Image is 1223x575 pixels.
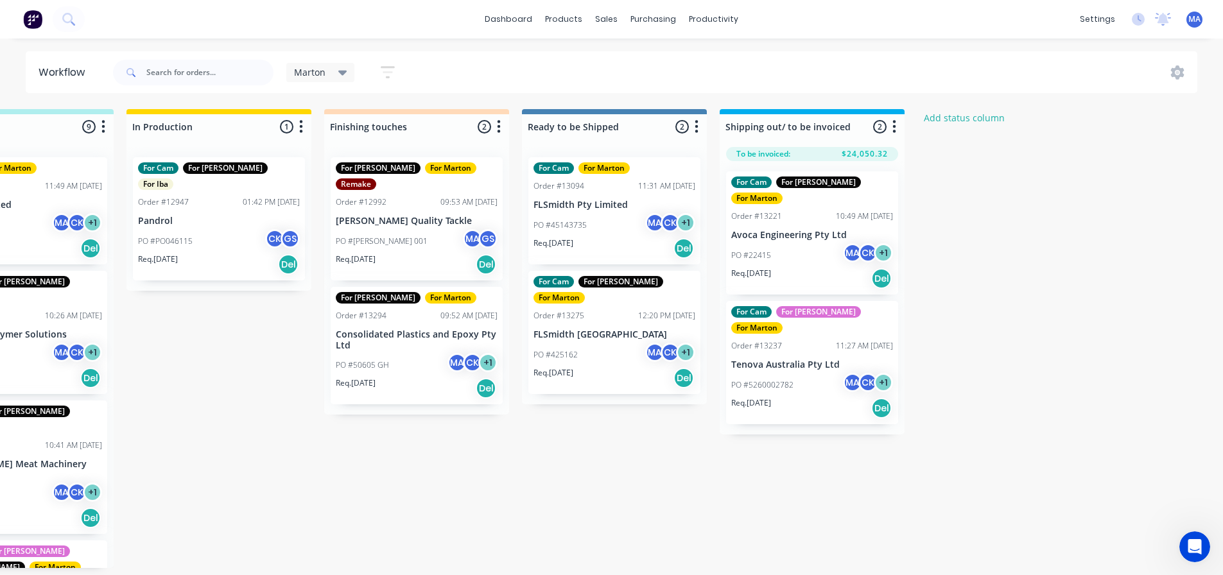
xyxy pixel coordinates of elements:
div: For [PERSON_NAME] [336,292,421,304]
div: Remake [336,178,376,190]
p: FLSmidth [GEOGRAPHIC_DATA] [533,329,695,340]
div: GS [478,229,498,248]
div: For [PERSON_NAME] [183,162,268,174]
span: To be invoiced: [736,148,790,160]
div: CK [858,243,878,262]
div: + 1 [83,343,102,362]
div: For Marton [533,292,585,304]
div: Del [278,254,299,275]
button: go back [8,5,33,30]
div: + 1 [874,373,893,392]
button: Upload attachment [61,420,71,431]
div: For Marton [425,162,476,174]
div: 11:27 AM [DATE] [836,340,893,352]
p: FLSmidth Pty Limited [533,200,695,210]
div: CK [661,213,680,232]
div: MA [52,343,71,362]
div: CK [463,353,482,372]
button: Gif picker [40,420,51,431]
input: Search for orders... [146,60,273,85]
div: CK [265,229,284,248]
div: For [PERSON_NAME] [336,162,421,174]
p: Req. [DATE] [533,367,573,379]
div: For [PERSON_NAME] [776,306,861,318]
div: Workflow [39,65,91,80]
p: Active [62,16,88,29]
div: For CamFor [PERSON_NAME]For MartonOrder #1322110:49 AM [DATE]Avoca Engineering Pty LtdPO #22415MA... [726,171,898,295]
div: Then, click the three dots icon on the Sales Orders dashboard card and select Export to Excel For... [21,112,200,150]
button: Send a message… [220,415,241,436]
div: Del [80,508,101,528]
div: Order #13294 [336,310,386,322]
div: Del [673,368,694,388]
div: For [PERSON_NAME] [578,276,663,287]
div: thank you [PERSON_NAME]! that is what i was looking for [56,348,236,373]
div: For Iba [138,178,173,190]
div: Del [80,238,101,259]
div: thank you [PERSON_NAME]! that is what i was looking for [46,340,247,381]
div: Order #13094 [533,180,584,192]
div: 10:26 AM [DATE] [45,310,102,322]
p: Req. [DATE] [138,253,178,265]
img: Factory [23,10,42,29]
div: productivity [682,10,745,29]
div: For CamFor [PERSON_NAME]For MartonOrder #1327512:20 PM [DATE]FLSmidth [GEOGRAPHIC_DATA]PO #425162... [528,271,700,394]
p: Consolidated Plastics and Epoxy Pty Ltd [336,329,498,351]
p: [PERSON_NAME] Quality Tackle [336,216,498,227]
button: Home [201,5,225,30]
span: Marton [294,65,325,79]
div: Del [476,254,496,275]
div: For CamFor MartonOrder #1309411:31 AM [DATE]FLSmidth Pty LimitedPO #45143735MACK+1Req.[DATE]Del [528,157,700,264]
div: For Cam [138,162,178,174]
div: 09:53 AM [DATE] [440,196,498,208]
div: For Marton [425,292,476,304]
div: For Cam [731,176,772,188]
span: $24,050.32 [842,148,888,160]
p: PO #425162 [533,349,578,361]
h1: Maricar [62,6,101,16]
div: For Cam [533,276,574,287]
textarea: Message… [11,393,246,415]
div: + 1 [478,353,498,372]
a: dashboard [478,10,539,29]
div: purchasing [624,10,682,29]
div: For Cam [731,306,772,318]
div: Once exported, you can filter by Customer in Excel to get a detailed breakdown. [21,150,200,188]
div: Order #13275 [533,310,584,322]
div: CK [858,373,878,392]
div: MA [645,213,664,232]
div: Del [476,378,496,399]
div: Close [225,5,248,28]
div: Del [80,368,101,388]
div: GS [281,229,300,248]
p: PO #[PERSON_NAME] 001 [336,236,428,247]
div: sales [589,10,624,29]
iframe: Intercom live chat [1179,531,1210,562]
div: 11:49 AM [DATE] [45,180,102,192]
p: Tenova Australia Pty Ltd [731,359,893,370]
div: For CamFor [PERSON_NAME]For MartonOrder #1323711:27 AM [DATE]Tenova Australia Pty LtdPO #52600027... [726,301,898,424]
div: MA [645,343,664,362]
div: Order #12947 [138,196,189,208]
div: CK [67,343,87,362]
div: MA [52,213,71,232]
div: MA [843,373,862,392]
div: + 1 [83,213,102,232]
div: CK [67,213,87,232]
div: For Marton [578,162,630,174]
img: Profile image for Maricar [37,7,57,28]
div: Del [871,398,892,418]
div: + 1 [676,213,695,232]
div: MA [843,243,862,262]
div: 01:42 PM [DATE] [243,196,300,208]
div: MA [447,353,467,372]
p: PO #PO046115 [138,236,193,247]
div: Order #13221 [731,210,782,222]
div: MA [463,229,482,248]
div: Del [871,268,892,289]
p: Pandrol [138,216,300,227]
div: 12:20 PM [DATE] [638,310,695,322]
div: For Cam [533,162,574,174]
button: Add status column [917,109,1012,126]
div: For [PERSON_NAME]For MartonOrder #1329409:52 AM [DATE]Consolidated Plastics and Epoxy Pty LtdPO #... [331,287,503,405]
